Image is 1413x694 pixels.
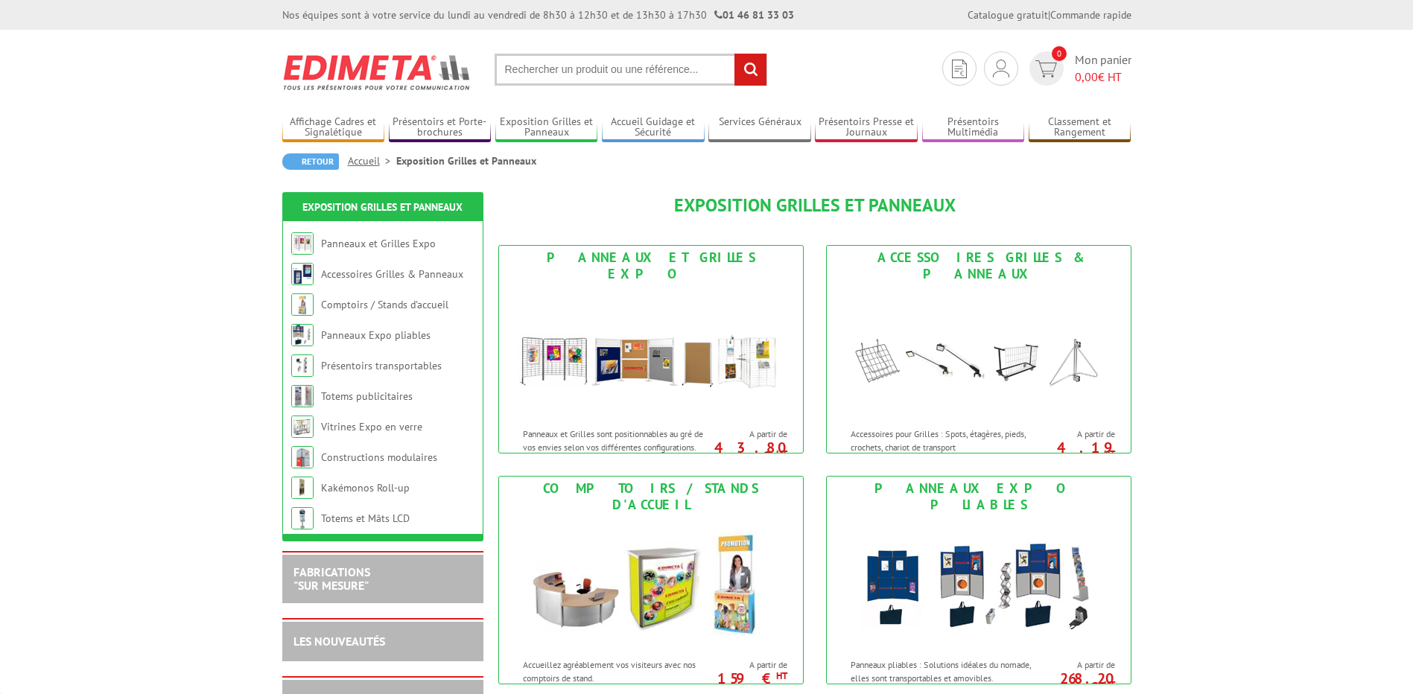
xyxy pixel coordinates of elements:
a: Accessoires Grilles & Panneaux [321,267,463,281]
img: Panneaux et Grilles Expo [291,232,314,255]
a: Présentoirs Presse et Journaux [815,115,918,140]
p: 159 € [704,674,787,683]
span: € HT [1075,69,1131,86]
p: Accessoires pour Grilles : Spots, étagères, pieds, crochets, chariot de transport [851,427,1035,453]
img: Accessoires Grilles & Panneaux [841,286,1117,420]
img: Vitrines Expo en verre [291,416,314,438]
div: Accessoires Grilles & Panneaux [831,249,1127,282]
a: Constructions modulaires [321,451,437,464]
a: Panneaux Expo pliables Panneaux Expo pliables Panneaux pliables : Solutions idéales du nomade, el... [826,476,1131,684]
sup: HT [776,669,787,682]
span: 0 [1052,46,1067,61]
p: Panneaux et Grilles sont positionnables au gré de vos envies selon vos différentes configurations. [523,427,708,453]
a: devis rapide 0 Mon panier 0,00€ HT [1026,51,1131,86]
div: Nos équipes sont à votre service du lundi au vendredi de 8h30 à 12h30 et de 13h30 à 17h30 [282,7,794,22]
sup: HT [776,448,787,460]
img: Présentoirs transportables [291,354,314,377]
img: Comptoirs / Stands d'accueil [291,293,314,316]
img: Comptoirs / Stands d'accueil [513,517,789,651]
a: Exposition Grilles et Panneaux [302,200,463,214]
a: Vitrines Expo en verre [321,420,422,433]
a: FABRICATIONS"Sur Mesure" [293,564,370,593]
a: Accessoires Grilles & Panneaux Accessoires Grilles & Panneaux Accessoires pour Grilles : Spots, é... [826,245,1131,453]
img: devis rapide [1035,60,1057,77]
span: A partir de [711,659,787,671]
img: Totems publicitaires [291,385,314,407]
img: Panneaux et Grilles Expo [513,286,789,420]
h1: Exposition Grilles et Panneaux [498,196,1131,215]
img: Panneaux Expo pliables [841,517,1117,651]
p: 268.20 € [1032,674,1115,692]
a: Affichage Cadres et Signalétique [282,115,385,140]
div: Comptoirs / Stands d'accueil [503,480,799,513]
p: Panneaux pliables : Solutions idéales du nomade, elles sont transportables et amovibles. [851,658,1035,684]
span: A partir de [1039,428,1115,440]
a: Classement et Rangement [1029,115,1131,140]
img: Panneaux Expo pliables [291,324,314,346]
img: devis rapide [952,60,967,78]
a: Comptoirs / Stands d'accueil [321,298,448,311]
a: Kakémonos Roll-up [321,481,410,494]
p: 4.19 € [1032,443,1115,461]
input: Rechercher un produit ou une référence... [495,54,767,86]
img: Kakémonos Roll-up [291,477,314,499]
input: rechercher [734,54,766,86]
a: Comptoirs / Stands d'accueil Comptoirs / Stands d'accueil Accueillez agréablement vos visiteurs a... [498,476,804,684]
a: Totems publicitaires [321,389,413,403]
a: Présentoirs transportables [321,359,442,372]
a: Panneaux et Grilles Expo [321,237,436,250]
span: A partir de [1039,659,1115,671]
a: Catalogue gratuit [968,8,1048,22]
sup: HT [1104,448,1115,460]
strong: 01 46 81 33 03 [714,8,794,22]
sup: HT [1104,678,1115,691]
a: Accueil Guidage et Sécurité [602,115,705,140]
span: Mon panier [1075,51,1131,86]
a: Retour [282,153,339,170]
span: A partir de [711,428,787,440]
div: | [968,7,1131,22]
a: Présentoirs Multimédia [922,115,1025,140]
div: Panneaux et Grilles Expo [503,249,799,282]
img: Constructions modulaires [291,446,314,468]
a: Panneaux Expo pliables [321,328,431,342]
p: Accueillez agréablement vos visiteurs avec nos comptoirs de stand. [523,658,708,684]
a: Panneaux et Grilles Expo Panneaux et Grilles Expo Panneaux et Grilles sont positionnables au gré ... [498,245,804,453]
a: Accueil [348,154,396,168]
img: Totems et Mâts LCD [291,507,314,529]
img: devis rapide [993,60,1009,77]
img: Edimeta [282,45,472,100]
img: Accessoires Grilles & Panneaux [291,263,314,285]
a: Exposition Grilles et Panneaux [495,115,598,140]
a: Totems et Mâts LCD [321,512,410,525]
span: 0,00 [1075,69,1098,84]
div: Panneaux Expo pliables [831,480,1127,513]
p: 43.80 € [704,443,787,461]
a: Services Généraux [708,115,811,140]
a: LES NOUVEAUTÉS [293,634,385,649]
a: Commande rapide [1050,8,1131,22]
a: Présentoirs et Porte-brochures [389,115,492,140]
li: Exposition Grilles et Panneaux [396,153,536,168]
